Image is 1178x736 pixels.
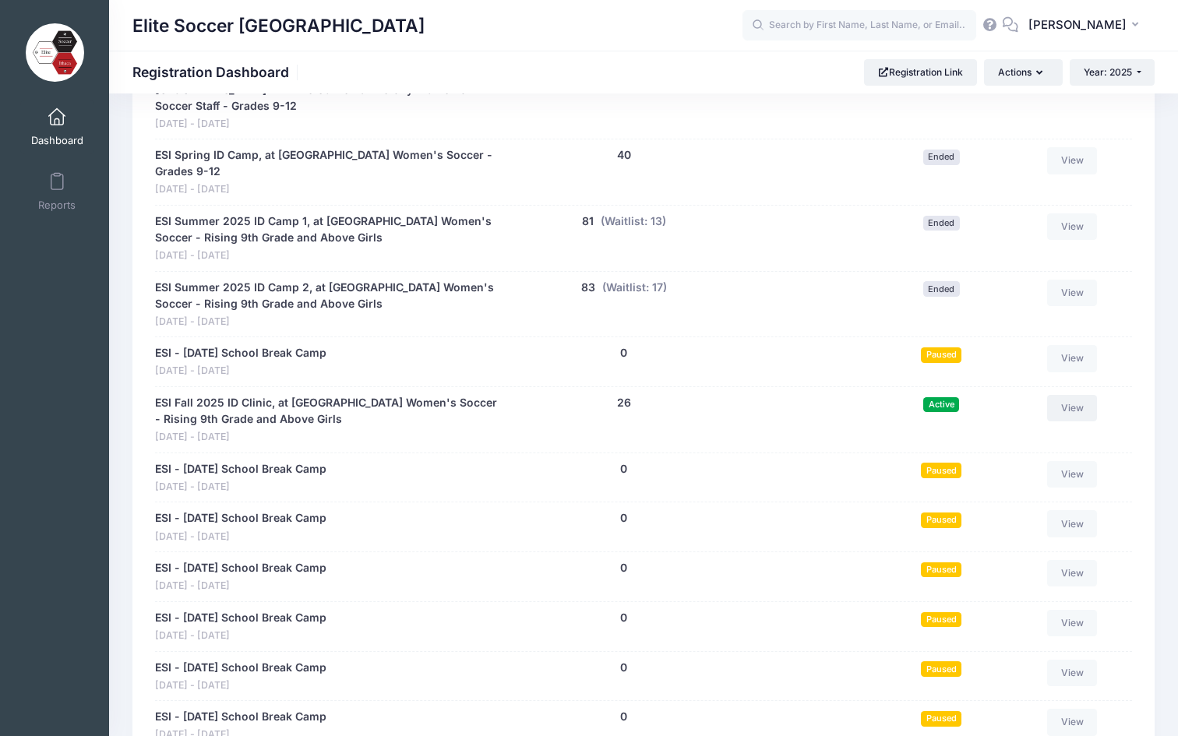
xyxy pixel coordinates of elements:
[620,660,627,676] button: 0
[620,461,627,477] button: 0
[26,23,84,82] img: Elite Soccer Ithaca
[155,461,326,477] a: ESI - [DATE] School Break Camp
[620,345,627,361] button: 0
[155,560,326,576] a: ESI - [DATE] School Break Camp
[1047,147,1097,174] a: View
[38,199,76,212] span: Reports
[155,480,326,495] span: [DATE] - [DATE]
[921,661,961,676] span: Paused
[984,59,1062,86] button: Actions
[1047,461,1097,488] a: View
[1028,16,1127,33] span: [PERSON_NAME]
[155,660,326,676] a: ESI - [DATE] School Break Camp
[620,610,627,626] button: 0
[155,610,326,626] a: ESI - [DATE] School Break Camp
[923,150,960,164] span: Ended
[155,430,499,445] span: [DATE] - [DATE]
[155,678,326,693] span: [DATE] - [DATE]
[1070,59,1155,86] button: Year: 2025
[155,117,499,132] span: [DATE] - [DATE]
[923,281,960,296] span: Ended
[155,579,326,593] span: [DATE] - [DATE]
[31,134,83,147] span: Dashboard
[155,147,499,180] a: ESI Spring ID Camp, at [GEOGRAPHIC_DATA] Women's Soccer - Grades 9-12
[155,364,326,379] span: [DATE] - [DATE]
[617,147,631,164] button: 40
[155,213,499,246] a: ESI Summer 2025 ID Camp 1, at [GEOGRAPHIC_DATA] Women's Soccer - Rising 9th Grade and Above Girls
[1047,610,1097,636] a: View
[132,64,302,80] h1: Registration Dashboard
[155,510,326,526] a: ESI - [DATE] School Break Camp
[20,100,94,154] a: Dashboard
[1018,8,1155,44] button: [PERSON_NAME]
[921,512,961,527] span: Paused
[921,463,961,477] span: Paused
[155,530,326,544] span: [DATE] - [DATE]
[602,280,667,296] button: (Waitlist: 17)
[1047,709,1097,735] a: View
[155,248,499,263] span: [DATE] - [DATE]
[1047,510,1097,537] a: View
[1047,213,1097,240] a: View
[921,612,961,627] span: Paused
[582,213,594,230] button: 81
[620,560,627,576] button: 0
[155,315,499,329] span: [DATE] - [DATE]
[921,711,961,726] span: Paused
[1047,395,1097,421] a: View
[155,280,499,312] a: ESI Summer 2025 ID Camp 2, at [GEOGRAPHIC_DATA] Women's Soccer - Rising 9th Grade and Above Girls
[921,562,961,577] span: Paused
[155,709,326,725] a: ESI - [DATE] School Break Camp
[155,182,499,197] span: [DATE] - [DATE]
[601,213,666,230] button: (Waitlist: 13)
[581,280,595,296] button: 83
[1047,280,1097,306] a: View
[20,164,94,219] a: Reports
[1047,660,1097,686] a: View
[620,510,627,526] button: 0
[620,709,627,725] button: 0
[1047,345,1097,372] a: View
[617,395,631,411] button: 26
[864,59,977,86] a: Registration Link
[155,395,499,428] a: ESI Fall 2025 ID Clinic, at [GEOGRAPHIC_DATA] Women's Soccer - Rising 9th Grade and Above Girls
[1047,560,1097,586] a: View
[132,8,425,44] h1: Elite Soccer [GEOGRAPHIC_DATA]
[155,345,326,361] a: ESI - [DATE] School Break Camp
[742,10,976,41] input: Search by First Name, Last Name, or Email...
[1084,66,1132,78] span: Year: 2025
[923,216,960,231] span: Ended
[921,347,961,362] span: Paused
[155,629,326,643] span: [DATE] - [DATE]
[923,397,959,412] span: Active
